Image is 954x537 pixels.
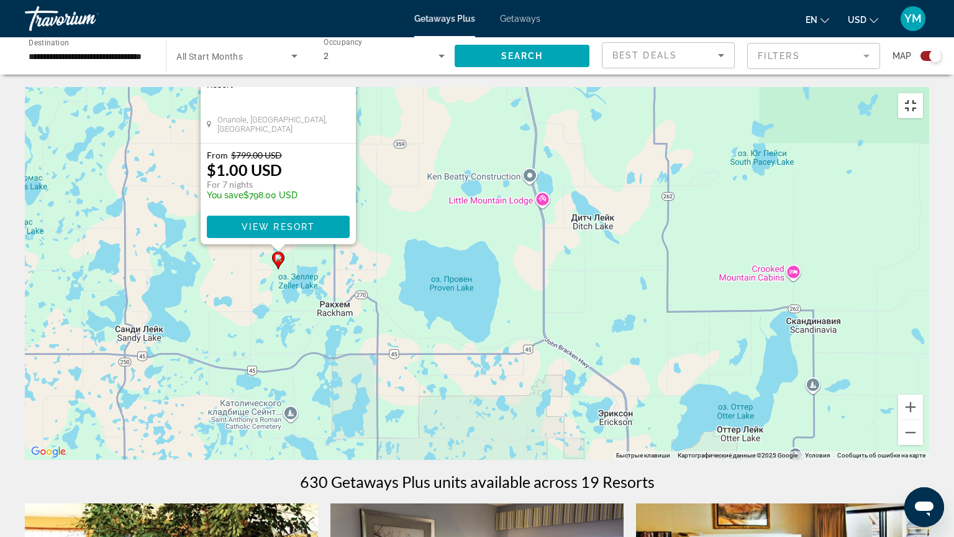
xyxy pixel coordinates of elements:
a: Открыть эту область в Google Картах (в новом окне) [28,444,69,460]
h1: 630 Getaways Plus units available across 19 Resorts [300,472,655,491]
button: Filter [747,42,880,70]
img: Google [28,444,69,460]
p: For 7 nights [207,179,298,190]
a: Сообщить об ошибке на карте [837,452,925,459]
button: Change currency [848,11,878,29]
button: Увеличить [898,395,923,420]
span: Occupancy [324,39,363,47]
span: Map [893,47,911,65]
span: USD [848,15,866,25]
span: View Resort [242,222,315,232]
button: User Menu [897,6,929,32]
button: Включить полноэкранный режим [898,93,923,118]
span: Onanole, [GEOGRAPHIC_DATA], [GEOGRAPHIC_DATA] [217,115,350,134]
span: Destination [29,38,69,47]
span: All Start Months [176,52,243,62]
span: 2 [324,51,329,61]
span: Best Deals [612,50,677,60]
a: Getaways [500,14,540,24]
span: Search [501,51,543,61]
mat-select: Sort by [612,48,724,63]
button: Уменьшить [898,420,923,445]
p: $1.00 USD [207,160,282,179]
span: You save [207,190,243,200]
a: Условия (ссылка откроется в новой вкладке) [805,452,830,459]
button: Быстрые клавиши [616,451,670,460]
a: Getaways Plus [414,14,475,24]
button: Search [455,45,589,67]
span: Картографические данные ©2025 Google [678,452,797,459]
span: From [207,150,228,160]
button: Change language [806,11,829,29]
p: $798.00 USD [207,190,298,200]
a: Travorium [25,2,149,35]
button: View Resort [207,216,350,238]
span: en [806,15,817,25]
span: YM [904,12,922,25]
iframe: Кнопка запуска окна обмена сообщениями [904,487,944,527]
span: $799.00 USD [231,150,282,160]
